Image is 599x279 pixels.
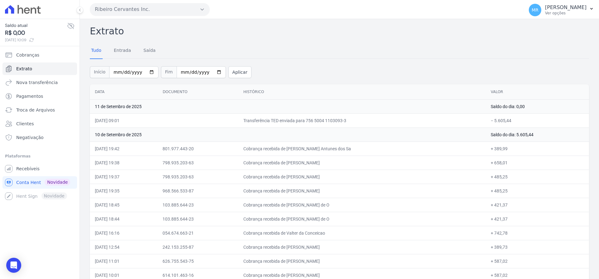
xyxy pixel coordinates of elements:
[161,66,177,78] span: Fim
[16,166,40,172] span: Recebíveis
[90,99,486,113] td: 11 de Setembro de 2025
[90,127,486,142] td: 10 de Setembro de 2025
[90,198,158,212] td: [DATE] 18:45
[16,121,34,127] span: Clientes
[158,212,238,226] td: 103.885.644-23
[486,84,589,100] th: Valor
[16,52,39,58] span: Cobranças
[238,226,486,240] td: Cobrança recebida de Valter da Conceicao
[90,113,158,127] td: [DATE] 09:01
[486,226,589,240] td: + 742,78
[16,107,55,113] span: Troca de Arquivos
[90,84,158,100] th: Data
[90,142,158,156] td: [DATE] 19:42
[545,4,587,11] p: [PERSON_NAME]
[238,240,486,254] td: Cobrança recebida de [PERSON_NAME]
[486,113,589,127] td: − 5.605,44
[2,176,77,189] a: Conta Hent Novidade
[486,198,589,212] td: + 421,37
[486,142,589,156] td: + 389,99
[158,84,238,100] th: Documento
[2,76,77,89] a: Nova transferência
[158,156,238,170] td: 798.935.203-63
[16,66,32,72] span: Extrato
[486,184,589,198] td: + 485,25
[90,212,158,226] td: [DATE] 18:44
[238,184,486,198] td: Cobrança recebida de [PERSON_NAME]
[6,258,21,273] div: Open Intercom Messenger
[113,43,132,59] a: Entrada
[486,99,589,113] td: Saldo do dia: 0,00
[16,93,43,99] span: Pagamentos
[158,254,238,268] td: 626.755.543-75
[158,142,238,156] td: 801.977.443-20
[45,179,70,186] span: Novidade
[2,117,77,130] a: Clientes
[5,37,67,43] span: [DATE] 10:09
[16,79,58,86] span: Nova transferência
[486,170,589,184] td: + 485,25
[2,162,77,175] a: Recebíveis
[5,49,75,202] nav: Sidebar
[486,212,589,226] td: + 421,37
[2,49,77,61] a: Cobranças
[238,212,486,226] td: Cobrança recebida de [PERSON_NAME] de O
[90,170,158,184] td: [DATE] 19:37
[2,62,77,75] a: Extrato
[532,8,538,12] span: MR
[486,240,589,254] td: + 389,73
[90,43,103,59] a: Tudo
[90,156,158,170] td: [DATE] 19:38
[90,226,158,240] td: [DATE] 16:16
[238,156,486,170] td: Cobrança recebida de [PERSON_NAME]
[158,170,238,184] td: 798.935.203-63
[238,142,486,156] td: Cobrança recebida de [PERSON_NAME] Antunes dos Sa
[90,24,589,38] h2: Extrato
[486,254,589,268] td: + 587,02
[5,152,75,160] div: Plataformas
[228,66,251,78] button: Aplicar
[142,43,157,59] a: Saída
[90,240,158,254] td: [DATE] 12:54
[2,90,77,102] a: Pagamentos
[2,104,77,116] a: Troca de Arquivos
[158,240,238,254] td: 242.153.255-87
[5,22,67,29] span: Saldo atual
[16,134,44,141] span: Negativação
[2,131,77,144] a: Negativação
[90,3,210,16] button: Ribeiro Cervantes Inc.
[158,184,238,198] td: 968.566.533-87
[158,226,238,240] td: 054.674.663-21
[90,254,158,268] td: [DATE] 11:01
[545,11,587,16] p: Ver opções
[90,184,158,198] td: [DATE] 19:35
[90,66,109,78] span: Início
[486,127,589,142] td: Saldo do dia: 5.605,44
[238,170,486,184] td: Cobrança recebida de [PERSON_NAME]
[16,179,41,186] span: Conta Hent
[238,254,486,268] td: Cobrança recebida de [PERSON_NAME]
[524,1,599,19] button: MR [PERSON_NAME] Ver opções
[486,156,589,170] td: + 658,01
[238,84,486,100] th: Histórico
[238,113,486,127] td: Transferência TED enviada para 756 5004 1103093-3
[5,29,67,37] span: R$ 0,00
[238,198,486,212] td: Cobrança recebida de [PERSON_NAME] de O
[158,198,238,212] td: 103.885.644-23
